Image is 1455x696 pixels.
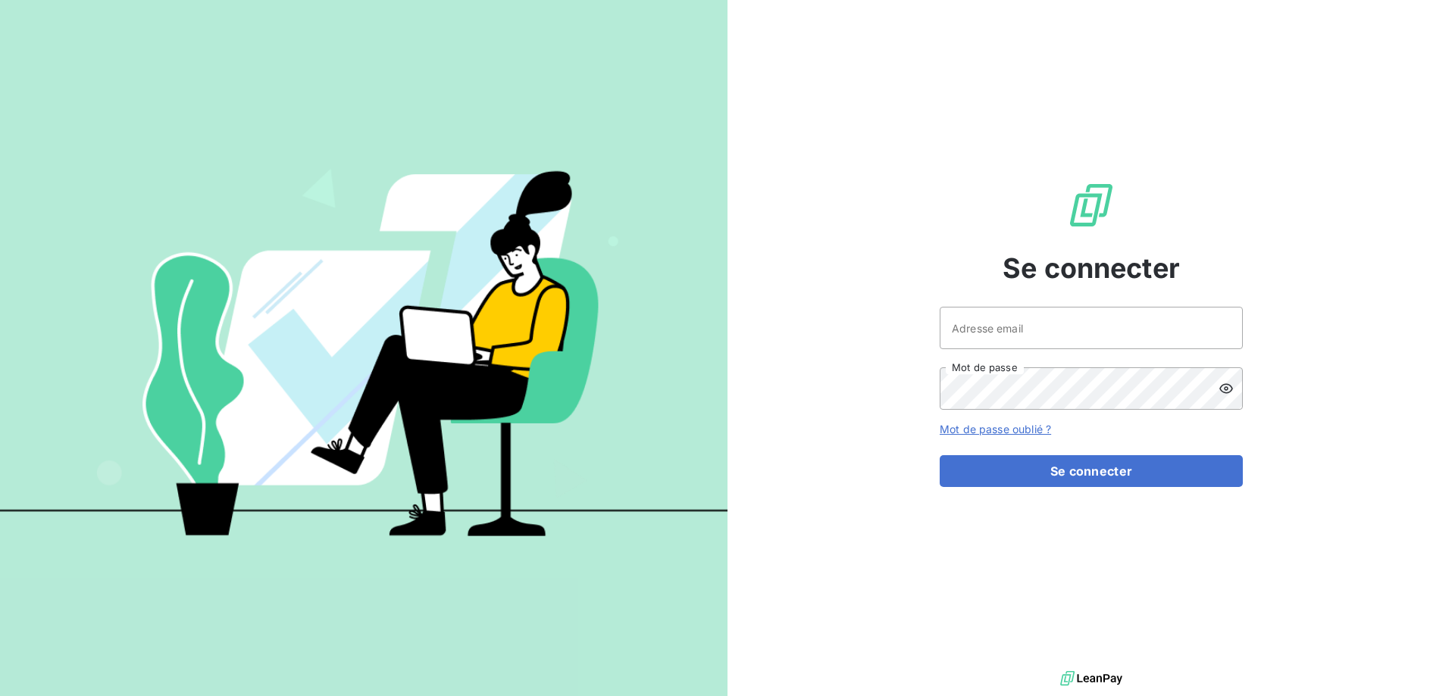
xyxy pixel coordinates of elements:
[1067,181,1115,229] img: Logo LeanPay
[1003,248,1180,289] span: Se connecter
[940,423,1051,435] a: Mot de passe oublié ?
[1060,667,1122,690] img: logo
[940,307,1243,349] input: placeholder
[940,455,1243,487] button: Se connecter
